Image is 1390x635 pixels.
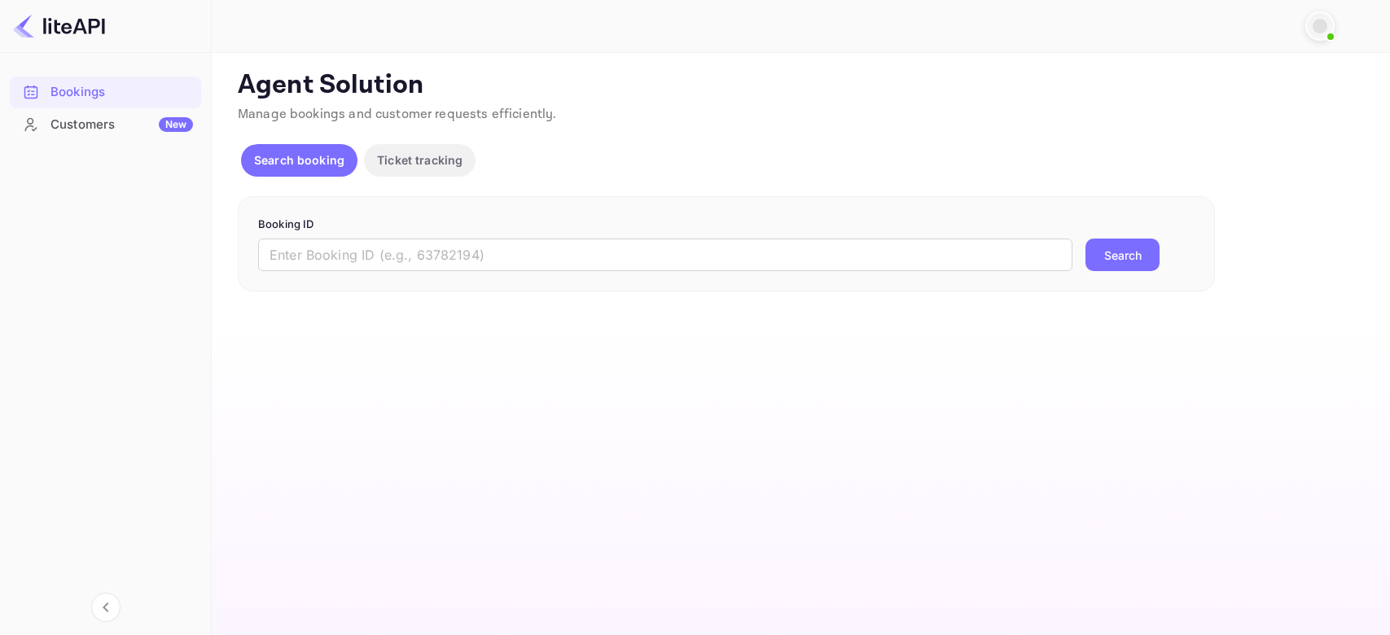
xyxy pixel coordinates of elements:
button: Search [1085,239,1160,271]
div: Bookings [10,77,201,108]
a: Bookings [10,77,201,107]
div: CustomersNew [10,109,201,141]
p: Agent Solution [238,69,1361,102]
p: Search booking [254,151,344,169]
p: Booking ID [258,217,1195,233]
div: New [159,117,193,132]
img: LiteAPI logo [13,13,105,39]
input: Enter Booking ID (e.g., 63782194) [258,239,1072,271]
span: Manage bookings and customer requests efficiently. [238,106,557,123]
button: Collapse navigation [91,593,121,622]
a: CustomersNew [10,109,201,139]
div: Bookings [50,83,193,102]
p: Ticket tracking [377,151,463,169]
div: Customers [50,116,193,134]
